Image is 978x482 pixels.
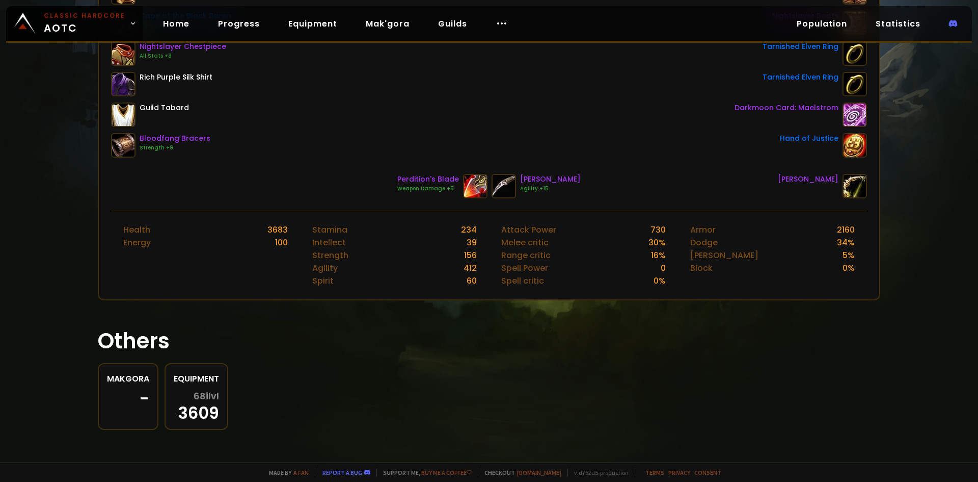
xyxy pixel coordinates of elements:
[312,262,338,274] div: Agility
[312,249,348,262] div: Strength
[648,236,666,249] div: 30 %
[358,13,418,34] a: Mak'gora
[867,13,929,34] a: Statistics
[501,249,551,262] div: Range critic
[501,262,548,274] div: Spell Power
[520,185,581,193] div: Agility +15
[421,469,472,476] a: Buy me a coffee
[98,363,158,430] a: Makgora-
[210,13,268,34] a: Progress
[111,133,135,158] img: item-16911
[789,13,855,34] a: Population
[735,103,838,113] div: Darkmoon Card: Maelstrom
[267,223,288,236] div: 3683
[123,223,150,236] div: Health
[690,249,758,262] div: [PERSON_NAME]
[467,274,477,287] div: 60
[694,469,721,476] a: Consent
[690,236,718,249] div: Dodge
[140,133,210,144] div: Bloodfang Bracers
[501,236,549,249] div: Melee critic
[763,41,838,52] div: Tarnished Elven Ring
[517,469,561,476] a: [DOMAIN_NAME]
[668,469,690,476] a: Privacy
[567,469,629,476] span: v. d752d5 - production
[843,41,867,66] img: item-18500
[6,6,143,41] a: Classic HardcoreAOTC
[107,391,149,407] div: -
[111,103,135,127] img: item-5976
[492,174,516,198] img: item-17071
[44,11,125,36] span: AOTC
[843,249,855,262] div: 5 %
[843,174,867,198] img: item-17069
[123,236,151,249] div: Energy
[461,223,477,236] div: 234
[837,223,855,236] div: 2160
[645,469,664,476] a: Terms
[763,72,838,83] div: Tarnished Elven Ring
[501,223,556,236] div: Attack Power
[174,372,219,385] div: Equipment
[322,469,362,476] a: Report a bug
[140,41,226,52] div: Nightslayer Chestpiece
[111,72,135,96] img: item-4335
[464,262,477,274] div: 412
[107,372,149,385] div: Makgora
[843,262,855,274] div: 0 %
[478,469,561,476] span: Checkout
[312,223,347,236] div: Stamina
[690,223,716,236] div: Armor
[397,174,459,185] div: Perdition's Blade
[837,236,855,249] div: 34 %
[140,103,189,113] div: Guild Tabard
[843,103,867,127] img: item-19289
[501,274,544,287] div: Spell critic
[44,11,125,20] small: Classic Hardcore
[140,72,212,83] div: Rich Purple Silk Shirt
[275,236,288,249] div: 100
[376,469,472,476] span: Support me,
[312,236,346,249] div: Intellect
[263,469,309,476] span: Made by
[661,262,666,274] div: 0
[843,133,867,158] img: item-11815
[464,249,477,262] div: 156
[463,174,487,198] img: item-18816
[520,174,581,185] div: [PERSON_NAME]
[98,325,880,357] h1: Others
[778,174,838,185] div: [PERSON_NAME]
[843,72,867,96] img: item-18500
[650,223,666,236] div: 730
[293,469,309,476] a: a fan
[140,144,210,152] div: Strength +9
[690,262,713,274] div: Block
[430,13,475,34] a: Guilds
[174,391,219,421] div: 3609
[651,249,666,262] div: 16 %
[140,52,226,60] div: All Stats +3
[780,133,838,144] div: Hand of Justice
[312,274,334,287] div: Spirit
[155,13,198,34] a: Home
[280,13,345,34] a: Equipment
[467,236,477,249] div: 39
[111,41,135,66] img: item-16820
[397,185,459,193] div: Weapon Damage +5
[165,363,228,430] a: Equipment68ilvl3609
[194,391,219,401] span: 68 ilvl
[654,274,666,287] div: 0 %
